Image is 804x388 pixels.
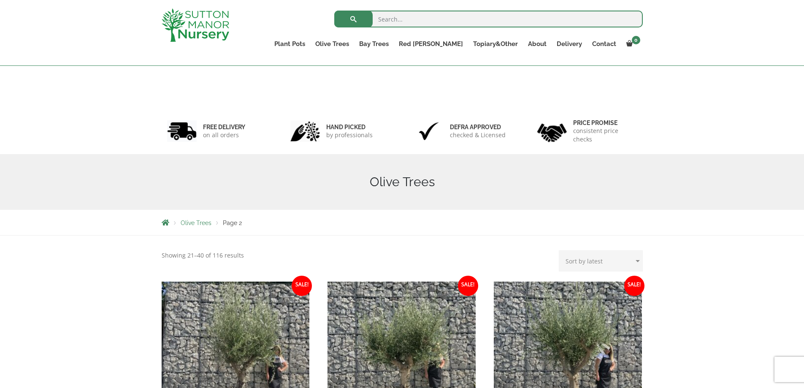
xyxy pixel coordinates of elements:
p: on all orders [203,131,245,139]
span: 0 [632,36,640,44]
span: Sale! [292,276,312,296]
a: Contact [587,38,621,50]
a: Olive Trees [310,38,354,50]
img: 3.jpg [414,120,444,142]
a: Olive Trees [181,220,211,226]
a: Bay Trees [354,38,394,50]
a: Delivery [552,38,587,50]
img: 1.jpg [167,120,197,142]
img: 4.jpg [537,118,567,144]
p: Showing 21–40 of 116 results [162,250,244,260]
input: Search... [334,11,643,27]
h6: Price promise [573,119,637,127]
a: 0 [621,38,643,50]
img: logo [162,8,229,42]
span: Sale! [458,276,478,296]
h6: Defra approved [450,123,506,131]
a: Red [PERSON_NAME] [394,38,468,50]
a: Topiary&Other [468,38,523,50]
nav: Breadcrumbs [162,219,643,226]
p: by professionals [326,131,373,139]
img: 2.jpg [290,120,320,142]
a: About [523,38,552,50]
span: Sale! [624,276,644,296]
p: consistent price checks [573,127,637,144]
h1: Olive Trees [162,174,643,190]
span: Page 2 [223,220,242,226]
a: Plant Pots [269,38,310,50]
select: Shop order [559,250,643,271]
p: checked & Licensed [450,131,506,139]
h6: hand picked [326,123,373,131]
h6: FREE DELIVERY [203,123,245,131]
